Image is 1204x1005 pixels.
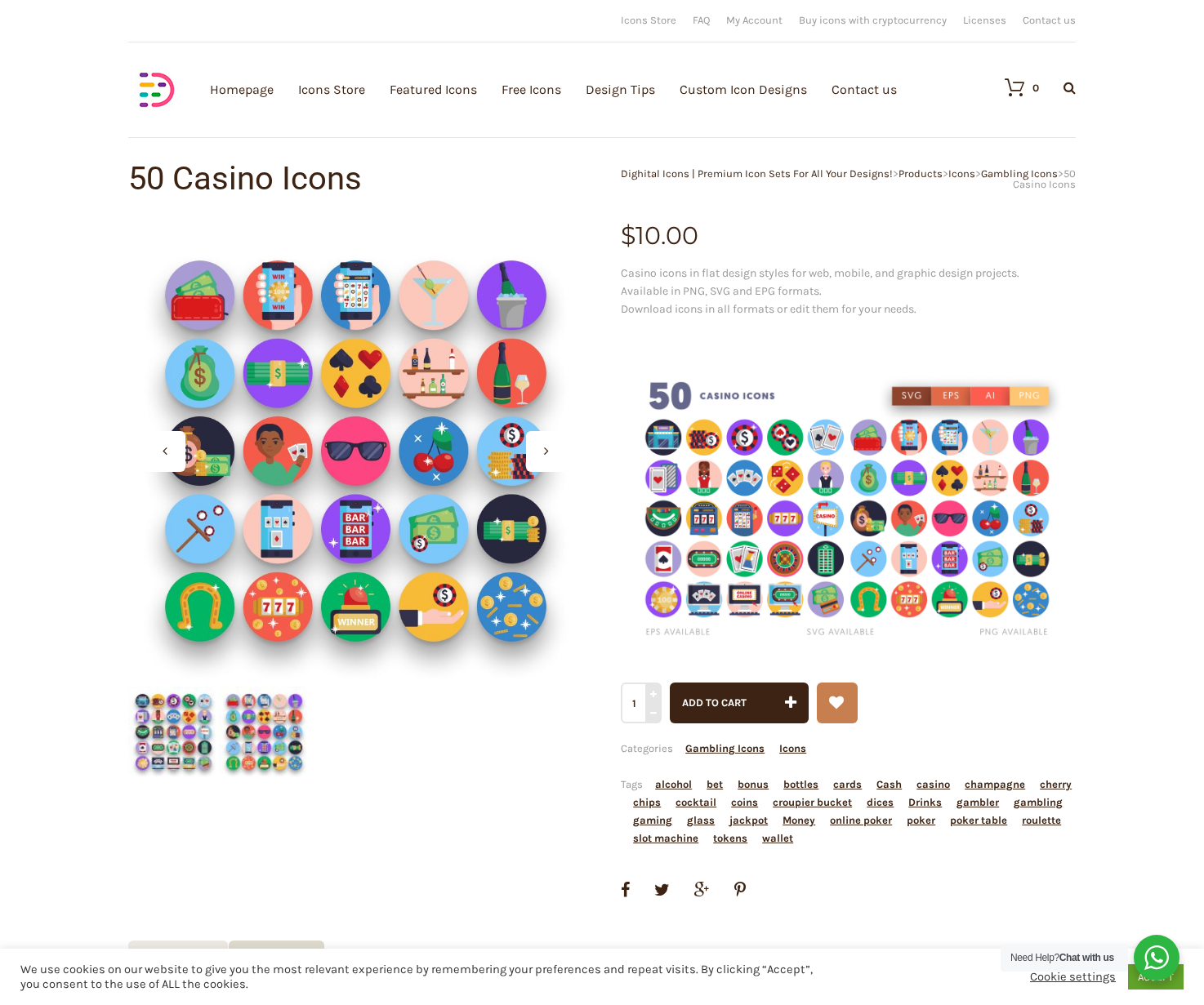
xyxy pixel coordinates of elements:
[621,220,698,251] bdi: 10.00
[1010,952,1114,963] span: Need Help?
[729,814,768,826] a: jackpot
[908,796,942,808] a: Drinks
[783,814,815,826] a: Money
[20,963,835,992] div: We use cookies on our website to give you the most relevant experience by remembering your prefer...
[621,778,1072,844] span: Tags
[830,814,892,826] a: online poker
[957,796,999,808] a: gambler
[988,78,1039,97] a: 0
[1022,814,1061,826] a: roulette
[833,778,862,790] a: cards
[128,162,602,195] h1: 50 Casino Icons
[1059,952,1114,963] strong: Chat with us
[876,778,902,790] a: Cash
[1040,778,1072,790] a: cherry
[229,941,324,981] a: Reviews (0)
[633,814,672,826] a: gaming
[965,778,1025,790] a: champagne
[773,796,852,808] a: croupier bucket
[128,224,583,678] img: 50-Casino-Icons _ Shop
[907,814,935,826] a: poker
[693,15,710,25] a: FAQ
[685,742,765,754] a: Gambling Icons
[726,15,783,25] a: My Account
[799,15,947,25] a: Buy icons with cryptocurrency
[621,742,806,754] span: Categories
[1023,15,1076,25] a: Contact us
[779,742,806,754] a: Icons
[633,832,698,844] a: slot machine
[687,814,715,826] a: glass
[899,167,943,180] a: Products
[621,265,1076,318] p: Casino icons in flat design styles for web, mobile, and graphic design projects. Available in PNG...
[738,778,769,790] a: bonus
[655,778,692,790] a: alcohol
[682,696,747,709] span: Add to cart
[633,796,661,808] a: chips
[621,220,635,251] span: $
[783,778,818,790] a: bottles
[1014,796,1063,808] a: gambling
[981,167,1058,180] a: Gambling Icons
[670,683,809,723] button: Add to cart
[731,796,758,808] a: coins
[1013,167,1076,190] span: 50 Casino Icons
[713,832,747,844] a: tokens
[128,941,228,981] a: Description
[621,15,676,25] a: Icons Store
[621,683,659,723] input: Qty
[916,778,950,790] a: casino
[707,778,723,790] a: bet
[762,832,793,844] a: wallet
[948,167,975,180] a: Icons
[1128,964,1184,989] a: ACCEPT
[1032,82,1039,93] div: 0
[867,796,894,808] a: dices
[950,814,1007,826] a: poker table
[963,15,1006,25] a: Licenses
[621,167,893,180] a: Dighital Icons | Premium Icon Sets For All Your Designs!
[602,168,1076,189] div: > > > >
[1030,970,1116,985] a: Cookie settings
[676,796,716,808] a: cocktail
